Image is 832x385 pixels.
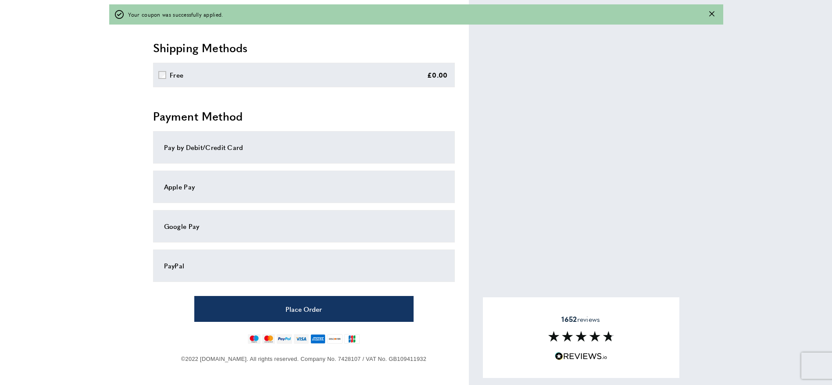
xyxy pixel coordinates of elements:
[327,334,343,344] img: discover
[277,334,292,344] img: paypal
[561,314,577,324] strong: 1652
[164,221,444,232] div: Google Pay
[181,356,426,362] span: ©2022 [DOMAIN_NAME]. All rights reserved. Company No. 7428107 / VAT No. GB109411932
[128,10,223,18] span: Your coupon was successfully applied.
[262,334,275,344] img: mastercard
[153,40,455,56] h2: Shipping Methods
[164,142,444,153] div: Pay by Debit/Credit Card
[248,334,261,344] img: maestro
[170,70,183,80] div: Free
[555,352,607,360] img: Reviews.io 5 stars
[164,260,444,271] div: PayPal
[427,70,448,80] div: £0.00
[548,331,614,342] img: Reviews section
[294,334,308,344] img: visa
[194,296,414,322] button: Place Order
[561,315,600,324] span: reviews
[709,10,714,18] button: Close message
[153,108,455,124] h2: Payment Method
[344,334,360,344] img: jcb
[311,334,326,344] img: american-express
[164,182,444,192] div: Apple Pay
